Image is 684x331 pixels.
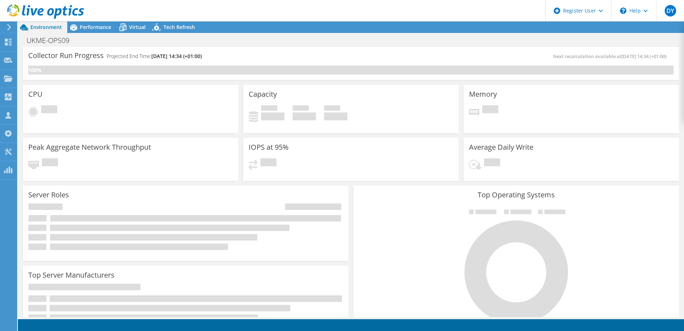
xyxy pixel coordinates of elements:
[261,112,284,120] h4: 0 GiB
[469,90,497,98] h3: Memory
[324,105,340,112] span: Total
[129,24,146,30] span: Virtual
[23,37,80,44] h1: UKME-OPS09
[665,5,676,16] span: DY
[28,90,43,98] h3: CPU
[482,105,498,115] span: Pending
[261,105,277,112] span: Used
[260,158,277,168] span: Pending
[484,158,500,168] span: Pending
[151,53,202,59] span: [DATE] 14:34 (+01:00)
[359,191,674,199] h3: Top Operating Systems
[80,24,111,30] span: Performance
[163,24,195,30] span: Tech Refresh
[249,143,289,151] h3: IOPS at 95%
[293,105,309,112] span: Free
[28,143,151,151] h3: Peak Aggregate Network Throughput
[30,24,62,30] span: Environment
[28,191,69,199] h3: Server Roles
[469,143,533,151] h3: Average Daily Write
[553,53,670,59] span: Next recalculation available at
[620,8,626,14] svg: \n
[41,105,57,115] span: Pending
[107,52,202,60] h4: Projected End Time:
[324,112,347,120] h4: 0 GiB
[249,90,277,98] h3: Capacity
[293,112,316,120] h4: 0 GiB
[621,53,666,59] span: [DATE] 14:34 (+01:00)
[28,271,114,279] h3: Top Server Manufacturers
[42,158,58,168] span: Pending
